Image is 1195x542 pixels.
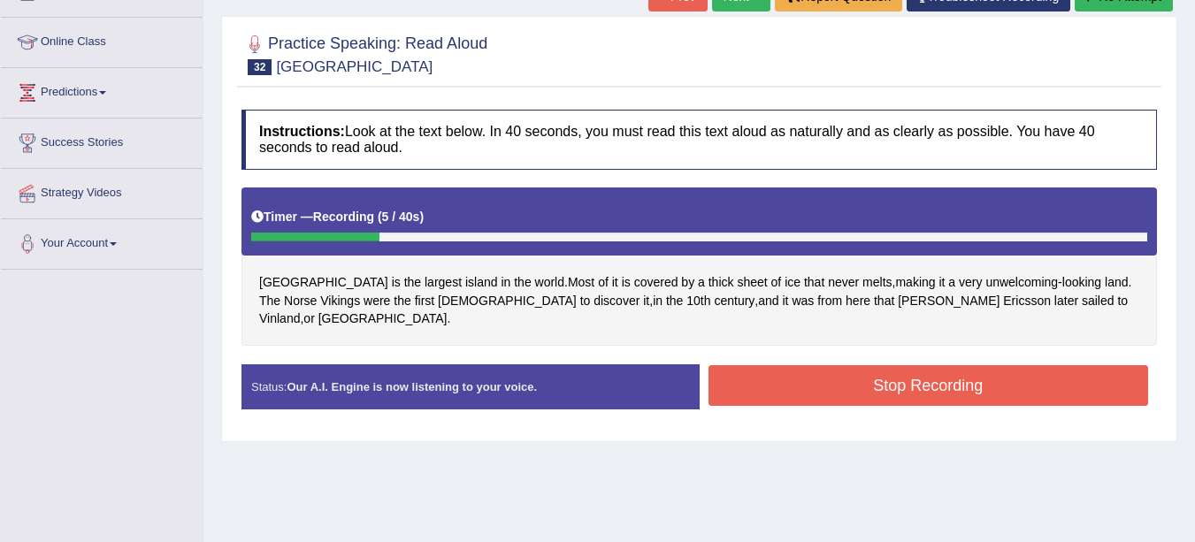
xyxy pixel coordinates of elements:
[514,273,531,292] span: Click to see word definition
[714,292,755,310] span: Click to see word definition
[598,273,609,292] span: Click to see word definition
[404,273,421,292] span: Click to see word definition
[686,292,710,310] span: Click to see word definition
[1105,273,1128,292] span: Click to see word definition
[501,273,510,292] span: Click to see word definition
[378,210,382,224] b: (
[643,292,649,310] span: Click to see word definition
[698,273,705,292] span: Click to see word definition
[709,365,1149,406] button: Stop Recording
[438,292,577,310] span: Click to see word definition
[594,292,640,310] span: Click to see word definition
[364,292,390,310] span: Click to see word definition
[241,187,1157,346] div: . , - . , , , .
[817,292,842,310] span: Click to see word definition
[709,273,734,292] span: Click to see word definition
[828,273,859,292] span: Click to see word definition
[785,273,800,292] span: Click to see word definition
[465,273,498,292] span: Click to see word definition
[259,124,345,139] b: Instructions:
[568,273,594,292] span: Click to see word definition
[1117,292,1128,310] span: Click to see word definition
[666,292,683,310] span: Click to see word definition
[313,210,374,224] b: Recording
[681,273,694,292] span: Click to see word definition
[846,292,870,310] span: Click to see word definition
[425,273,462,292] span: Click to see word definition
[248,59,272,75] span: 32
[382,210,420,224] b: 5 / 40s
[241,31,487,75] h2: Practice Speaking: Read Aloud
[1054,292,1078,310] span: Click to see word definition
[241,364,700,409] div: Status:
[771,273,782,292] span: Click to see word definition
[392,273,401,292] span: Click to see word definition
[241,110,1157,169] h4: Look at the text below. In 40 seconds, you must read this text aloud as naturally and as clearly ...
[895,273,935,292] span: Click to see word definition
[284,292,317,310] span: Click to see word definition
[259,309,300,328] span: Click to see word definition
[276,58,433,75] small: [GEOGRAPHIC_DATA]
[419,210,424,224] b: )
[535,273,564,292] span: Click to see word definition
[622,273,631,292] span: Click to see word definition
[898,292,1000,310] span: Click to see word definition
[1,118,203,163] a: Success Stories
[1003,292,1051,310] span: Click to see word definition
[737,273,767,292] span: Click to see word definition
[394,292,410,310] span: Click to see word definition
[318,309,448,328] span: Click to see word definition
[287,380,537,393] strong: Our A.I. Engine is now listening to your voice.
[938,273,945,292] span: Click to see word definition
[792,292,814,310] span: Click to see word definition
[862,273,892,292] span: Click to see word definition
[1,18,203,62] a: Online Class
[653,292,663,310] span: Click to see word definition
[782,292,788,310] span: Click to see word definition
[874,292,894,310] span: Click to see word definition
[1,169,203,213] a: Strategy Videos
[959,273,982,292] span: Click to see word definition
[580,292,591,310] span: Click to see word definition
[415,292,435,310] span: Click to see word definition
[1,219,203,263] a: Your Account
[1,68,203,112] a: Predictions
[259,273,388,292] span: Click to see word definition
[985,273,1058,292] span: Click to see word definition
[612,273,618,292] span: Click to see word definition
[251,210,424,224] h5: Timer —
[259,292,280,310] span: Click to see word definition
[320,292,360,310] span: Click to see word definition
[1062,273,1101,292] span: Click to see word definition
[1082,292,1115,310] span: Click to see word definition
[948,273,955,292] span: Click to see word definition
[634,273,678,292] span: Click to see word definition
[804,273,824,292] span: Click to see word definition
[758,292,778,310] span: Click to see word definition
[303,309,314,328] span: Click to see word definition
